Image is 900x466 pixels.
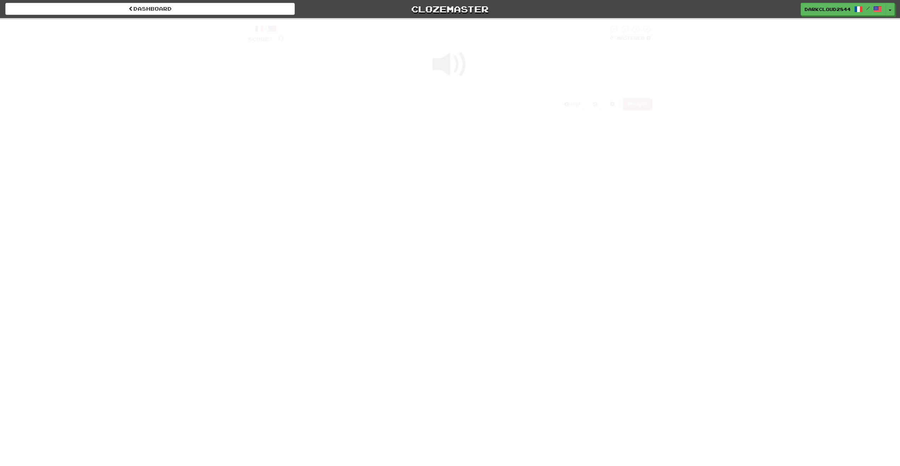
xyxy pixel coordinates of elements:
[801,3,886,16] a: DarkCloud2844 /
[608,35,652,41] div: Mastered
[278,34,284,43] span: 0
[289,19,295,27] span: 0
[305,3,595,15] a: Clozemaster
[478,19,484,27] span: 0
[866,6,870,11] span: /
[588,98,602,110] button: Round history (alt+y)
[5,3,295,15] a: Dashboard
[805,6,851,12] span: DarkCloud2844
[560,98,585,110] button: Help!
[248,24,284,33] div: /
[648,19,660,27] span: 30
[610,35,617,41] span: 0 %
[248,36,274,42] span: Score:
[623,98,652,110] button: Report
